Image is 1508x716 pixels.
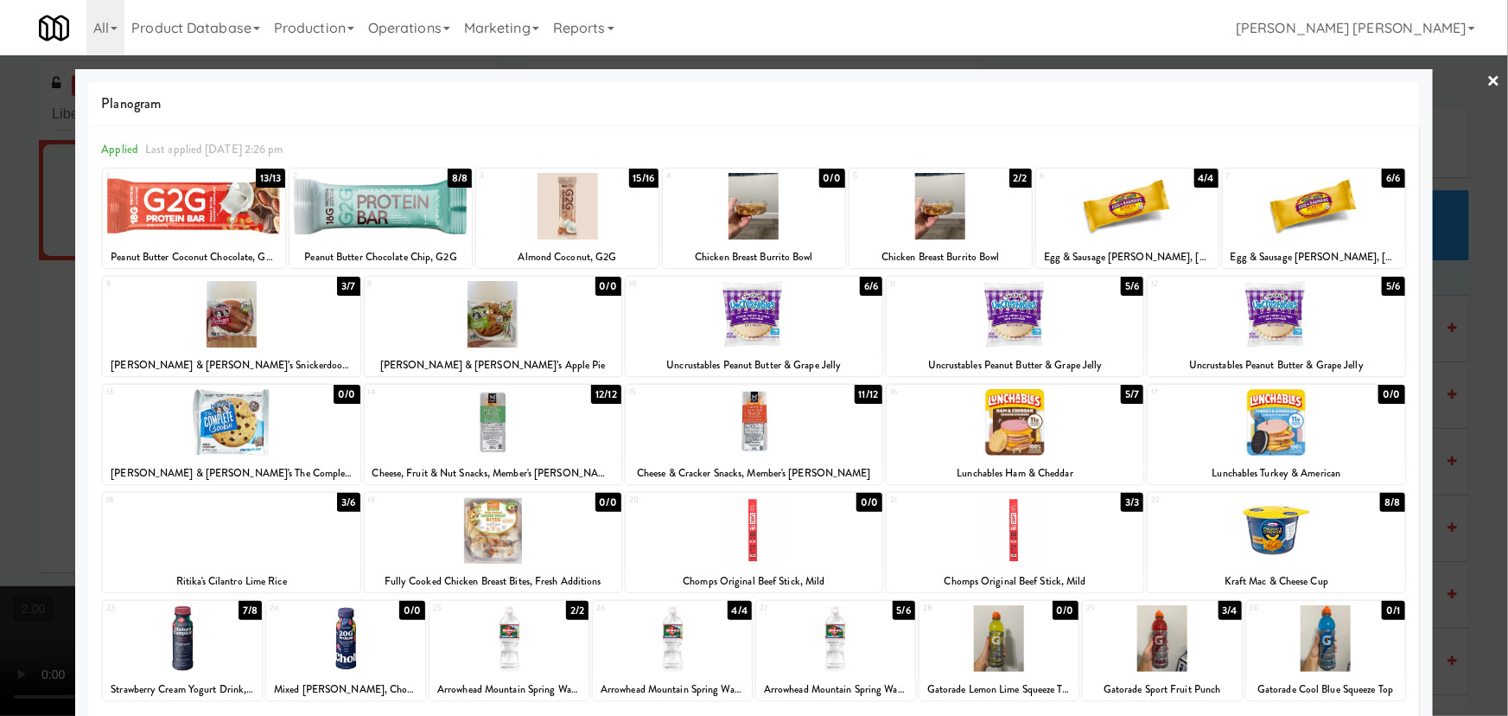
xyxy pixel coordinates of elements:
div: 0/0 [595,493,621,512]
div: 18 [106,493,232,508]
div: Arrowhead Mountain Spring Water [593,679,752,700]
div: 7/8 [239,601,262,620]
div: 293/4Gatorade Sport Fruit Punch [1083,601,1242,700]
span: Applied [101,141,138,157]
div: 280/0Gatorade Lemon Lime Squeeze Top [919,601,1079,700]
div: 15 [629,385,754,400]
div: 228/8Kraft Mac & Cheese Cup [1148,493,1404,592]
div: Egg & Sausage [PERSON_NAME], [PERSON_NAME] [1039,246,1216,268]
div: Uncrustables Peanut Butter & Grape Jelly [1148,355,1404,376]
div: Gatorade Lemon Lime Squeeze Top [919,679,1079,700]
div: Cheese, Fruit & Nut Snacks, Member's [PERSON_NAME] [365,463,621,484]
div: 300/1Gatorade Cool Blue Squeeze Top [1246,601,1405,700]
div: Fully Cooked Chicken Breast Bites, Fresh Additions [367,571,619,592]
span: Last applied [DATE] 2:26 pm [145,141,283,157]
div: 6/6 [1382,169,1404,188]
div: Egg & Sausage [PERSON_NAME], [PERSON_NAME] [1036,246,1218,268]
div: 4 [666,169,754,183]
div: 11/12 [855,385,883,404]
div: 213/3Chomps Original Beef Stick, Mild [887,493,1143,592]
div: Uncrustables Peanut Butter & Grape Jelly [889,355,1141,376]
div: 165/7Lunchables Ham & Cheddar [887,385,1143,484]
div: Chomps Original Beef Stick, Mild [889,571,1141,592]
div: 200/0Chomps Original Beef Stick, Mild [626,493,882,592]
div: Gatorade Sport Fruit Punch [1085,679,1239,700]
div: Lunchables Ham & Cheddar [889,463,1141,484]
div: 20 [629,493,754,508]
div: Peanut Butter Coconut Chocolate, G2G [105,246,283,268]
div: 190/0Fully Cooked Chicken Breast Bites, Fresh Additions [365,493,621,592]
div: 22 [1151,493,1276,508]
div: 10 [629,277,754,291]
div: 275/6Arrowhead Mountain Spring Water [756,601,915,700]
div: Lunchables Ham & Cheddar [887,463,1143,484]
div: 14 [368,385,493,400]
div: Egg & Sausage [PERSON_NAME], [PERSON_NAME] [1223,246,1405,268]
div: 1 [106,169,194,183]
div: Uncrustables Peanut Butter & Grape Jelly [628,355,880,376]
div: 0/0 [334,385,360,404]
div: 40/0Chicken Breast Burrito Bowl [663,169,845,268]
div: 113/13Peanut Butter Coconut Chocolate, G2G [103,169,285,268]
div: Mixed [PERSON_NAME], Chobani [266,679,425,700]
div: Arrowhead Mountain Spring Water [756,679,915,700]
div: 11 [890,277,1015,291]
div: 0/1 [1382,601,1404,620]
div: Arrowhead Mountain Spring Water [432,679,586,700]
div: Fully Cooked Chicken Breast Bites, Fresh Additions [365,571,621,592]
div: Almond Coconut, G2G [476,246,659,268]
div: Kraft Mac & Cheese Cup [1150,571,1402,592]
div: 4/4 [1194,169,1218,188]
div: Uncrustables Peanut Butter & Grape Jelly [626,355,882,376]
div: Chomps Original Beef Stick, Mild [887,571,1143,592]
div: Chomps Original Beef Stick, Mild [626,571,882,592]
div: 90/0[PERSON_NAME] & [PERSON_NAME]’s Apple Pie [365,277,621,376]
div: 240/0Mixed [PERSON_NAME], Chobani [266,601,425,700]
div: 252/2Arrowhead Mountain Spring Water [429,601,589,700]
div: 29 [1086,601,1162,616]
div: 52/2Chicken Breast Burrito Bowl [849,169,1032,268]
div: Chicken Breast Burrito Bowl [852,246,1029,268]
div: 3/4 [1218,601,1242,620]
div: Gatorade Cool Blue Squeeze Top [1249,679,1403,700]
div: Ritika's Cilantro Lime Rice [105,571,357,592]
span: Planogram [101,91,1407,117]
div: Cheese & Cracker Snacks, Member's [PERSON_NAME] [628,463,880,484]
div: [PERSON_NAME] & [PERSON_NAME]’s Snickerdoodle [105,355,357,376]
div: [PERSON_NAME] & [PERSON_NAME]'s The Complete Cookie Chocolate Chip [105,463,357,484]
div: 3/7 [337,277,360,296]
img: Micromart [39,13,69,43]
div: Arrowhead Mountain Spring Water [759,679,913,700]
div: 0/0 [856,493,882,512]
div: 2/2 [566,601,589,620]
div: Chicken Breast Burrito Bowl [665,246,843,268]
div: 0/0 [819,169,845,188]
div: 3/3 [1121,493,1143,512]
div: [PERSON_NAME] & [PERSON_NAME]’s Apple Pie [365,355,621,376]
div: [PERSON_NAME] & [PERSON_NAME]’s Apple Pie [367,355,619,376]
div: Arrowhead Mountain Spring Water [595,679,749,700]
div: 12 [1151,277,1276,291]
div: 1412/12Cheese, Fruit & Nut Snacks, Member's [PERSON_NAME] [365,385,621,484]
div: Chicken Breast Burrito Bowl [663,246,845,268]
div: Almond Coconut, G2G [479,246,656,268]
div: 28 [923,601,999,616]
div: Kraft Mac & Cheese Cup [1148,571,1404,592]
div: 8/8 [448,169,472,188]
div: 6 [1040,169,1127,183]
div: 28/8Peanut Butter Chocolate Chip, G2G [290,169,472,268]
div: 23 [106,601,182,616]
div: Lunchables Turkey & American [1148,463,1404,484]
div: 8 [106,277,232,291]
div: 6/6 [860,277,882,296]
div: Strawberry Cream Yogurt Drink, Chobani Complete [103,679,262,700]
div: Uncrustables Peanut Butter & Grape Jelly [1150,355,1402,376]
div: 12/12 [591,385,621,404]
div: Gatorade Lemon Lime Squeeze Top [922,679,1076,700]
div: 315/16Almond Coconut, G2G [476,169,659,268]
div: 30 [1250,601,1326,616]
div: 2/2 [1009,169,1032,188]
div: Peanut Butter Chocolate Chip, G2G [292,246,469,268]
div: 125/6Uncrustables Peanut Butter & Grape Jelly [1148,277,1404,376]
div: [PERSON_NAME] & [PERSON_NAME]'s The Complete Cookie Chocolate Chip [103,463,360,484]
